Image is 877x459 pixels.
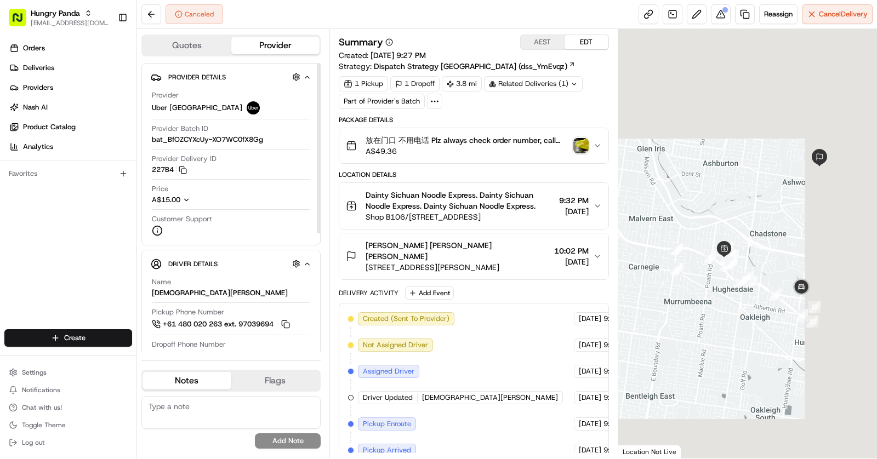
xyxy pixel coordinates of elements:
div: 3.8 mi [442,76,482,91]
span: [DATE] [579,419,601,429]
div: 30 [769,289,781,301]
span: Product Catalog [23,122,76,132]
span: [DEMOGRAPHIC_DATA][PERSON_NAME] [422,393,558,403]
button: Notes [143,372,231,389]
span: 9:28 PM EDT [603,419,646,429]
button: [PERSON_NAME] [PERSON_NAME] [PERSON_NAME][STREET_ADDRESS][PERSON_NAME]10:02 PM[DATE] [339,233,608,279]
span: Notifications [22,386,60,394]
div: 23 [721,253,733,265]
div: Location Not Live [618,445,681,458]
span: [PERSON_NAME] [PERSON_NAME] [PERSON_NAME] [366,240,550,262]
div: 12 [723,253,735,265]
button: EDT [565,35,608,49]
a: Providers [4,79,136,96]
span: [DATE] [579,366,601,376]
div: 5 [704,251,716,263]
div: Package Details [339,116,609,124]
button: Create [4,329,132,347]
button: Notifications [4,382,132,398]
button: Log out [4,435,132,450]
div: 27 [745,276,758,288]
span: +61 480 020 263 ext. 97039694 [163,319,274,329]
span: 9:28 PM EDT [603,393,646,403]
div: 28 [742,271,754,283]
a: +61 480 020 263 ext. 97039694 [152,318,292,330]
div: Related Deliveries (1) [484,76,583,91]
div: 4 [671,243,683,255]
button: Settings [4,365,132,380]
div: Delivery Activity [339,289,398,297]
span: [DATE] [554,256,589,267]
span: Name [152,277,171,287]
span: Customer Support [152,214,212,224]
span: 放在门口 不用电话 Plz always check order number, call customer when you arrive, any delivery issues, Cont... [366,135,569,146]
span: 9:27 PM EDT [603,340,646,350]
span: Log out [22,438,44,447]
span: Provider Batch ID [152,124,208,134]
span: Analytics [23,142,53,152]
button: Dainty Sichuan Noodle Express. Dainty Sichuan Noodle Express. Dainty Sichuan Noodle Express.Shop ... [339,183,608,229]
span: Shop B106/[STREET_ADDRESS] [366,211,555,222]
span: Dainty Sichuan Noodle Express. Dainty Sichuan Noodle Express. Dainty Sichuan Noodle Express. [366,190,555,211]
a: Product Catalog [4,118,136,136]
button: Provider Details [151,68,311,86]
div: 26 [734,275,746,287]
span: Driver Updated [363,393,413,403]
span: Toggle Theme [22,421,66,429]
span: Price [152,184,168,194]
button: Provider [231,37,320,54]
span: Created: [339,50,426,61]
button: Hungry Panda[EMAIL_ADDRESS][DOMAIN_NAME] [4,4,113,31]
span: Orders [23,43,45,53]
span: Create [64,333,86,343]
span: Created (Sent To Provider) [363,314,449,324]
span: [DATE] [579,445,601,455]
a: Deliveries [4,59,136,77]
h3: Summary [339,37,383,47]
div: Location Details [339,170,609,179]
span: Nash AI [23,102,48,112]
a: Dispatch Strategy [GEOGRAPHIC_DATA] (dss_YmEvqz) [374,61,576,72]
span: Cancel Delivery [819,9,868,19]
img: photo_proof_of_pickup image [573,138,589,153]
div: 33 [808,301,821,313]
span: Reassign [764,9,793,19]
div: 24 [724,256,736,268]
div: 11 [724,250,736,262]
div: 31 [796,309,808,321]
div: 9 [726,250,738,262]
span: A$49.36 [366,146,569,157]
span: Provider Details [168,73,226,82]
span: Provider Delivery ID [152,154,217,164]
span: Dropoff Phone Number [152,340,226,349]
span: Driver Details [168,260,218,268]
span: Hungry Panda [31,8,80,19]
button: Reassign [759,4,798,24]
div: 1 Dropoff [390,76,440,91]
span: [STREET_ADDRESS][PERSON_NAME] [366,262,550,273]
span: Providers [23,83,53,93]
a: Nash AI [4,99,136,116]
a: Analytics [4,138,136,156]
div: 18 [721,242,733,254]
img: uber-new-logo.jpeg [247,101,260,114]
span: 9:55 PM EDT [603,445,646,455]
button: A$15.00 [152,195,248,205]
div: 1 [670,262,682,274]
button: Driver Details [151,255,311,273]
span: Assigned Driver [363,366,414,376]
div: 13 [724,256,736,268]
span: bat_BfOZCYXcUy-XO7WC0fX8Gg [152,135,263,145]
span: Uber [GEOGRAPHIC_DATA] [152,103,242,113]
span: Provider [152,90,179,100]
span: [DATE] [579,393,601,403]
span: [DATE] [579,314,601,324]
span: Dispatch Strategy [GEOGRAPHIC_DATA] (dss_YmEvqz) [374,61,567,72]
span: Deliveries [23,63,54,73]
button: 放在门口 不用电话 Plz always check order number, call customer when you arrive, any delivery issues, Cont... [339,128,608,163]
button: AEST [521,35,565,49]
span: 9:27 PM EDT [603,314,646,324]
button: [EMAIL_ADDRESS][DOMAIN_NAME] [31,19,109,27]
span: A$15.00 [152,195,180,204]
